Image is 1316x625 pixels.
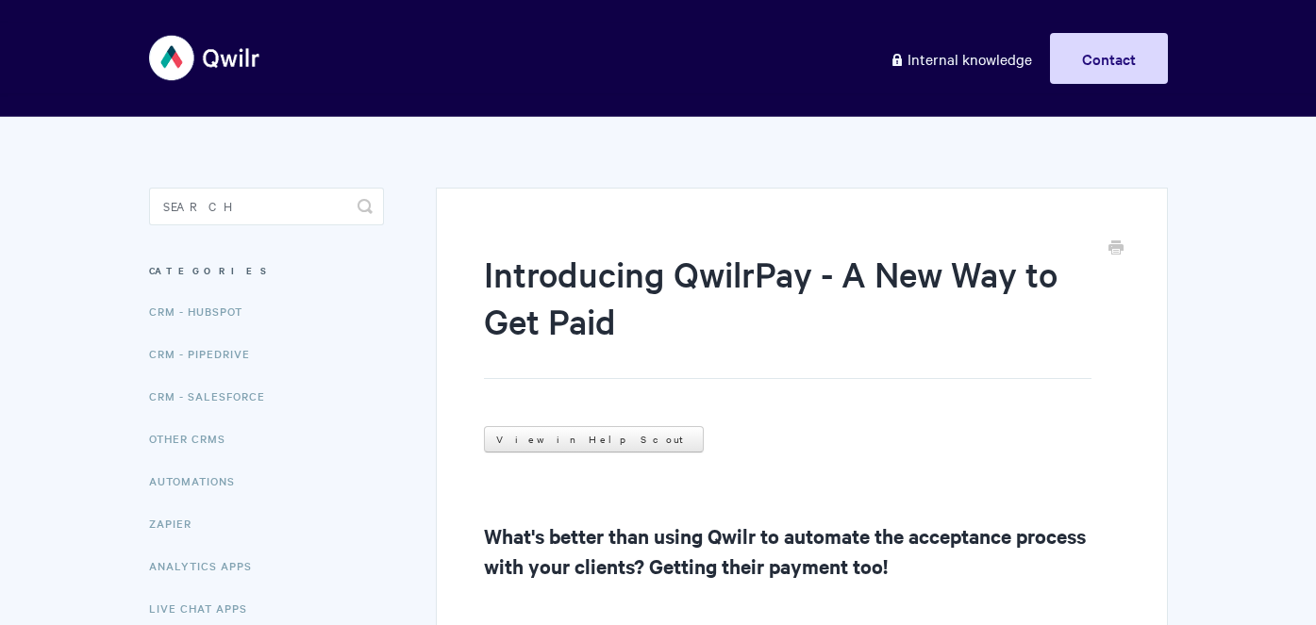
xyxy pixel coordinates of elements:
[484,250,1091,379] h1: Introducing QwilrPay - A New Way to Get Paid
[1050,33,1168,84] a: Contact
[149,547,266,584] a: Analytics Apps
[149,188,384,225] input: Search
[484,520,1119,581] h2: What's better than using Qwilr to automate the acceptance process with your clients? Getting thei...
[149,292,257,330] a: CRM - HubSpot
[149,23,261,93] img: Qwilr Help Center
[149,377,279,415] a: CRM - Salesforce
[484,426,704,452] a: View in Help Scout
[1108,238,1124,259] a: Print this Article
[149,419,240,457] a: Other CRMs
[149,335,264,372] a: CRM - Pipedrive
[149,504,206,542] a: Zapier
[149,462,249,500] a: Automations
[875,33,1046,84] a: Internal knowledge
[149,254,384,288] h3: Categories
